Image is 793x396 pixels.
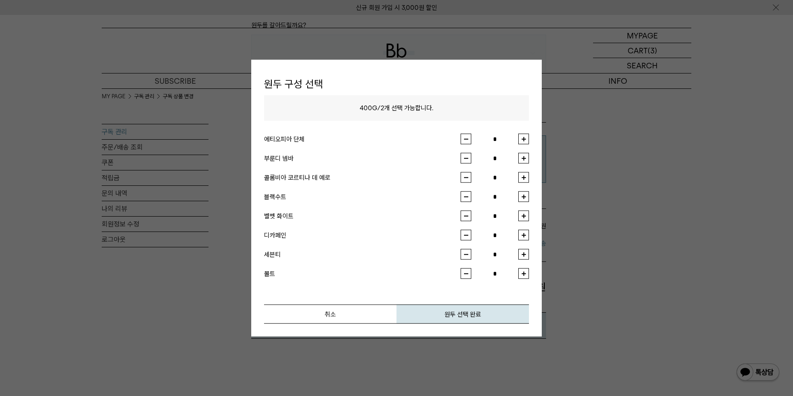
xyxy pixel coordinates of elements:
[264,268,461,279] div: 몰트
[360,104,377,112] span: 400G
[264,211,461,221] div: 벨벳 화이트
[264,95,529,121] p: / 개 선택 가능합니다.
[396,305,529,324] button: 원두 선택 완료
[264,249,461,259] div: 세븐티
[381,104,384,112] span: 2
[264,230,461,240] div: 디카페인
[264,191,461,202] div: 블랙수트
[264,153,461,163] div: 부룬디 넴바
[264,72,529,95] h1: 원두 구성 선택
[264,305,396,324] button: 취소
[264,134,461,144] div: 에티오피아 단체
[264,172,461,182] div: 콜롬비아 코르티나 데 예로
